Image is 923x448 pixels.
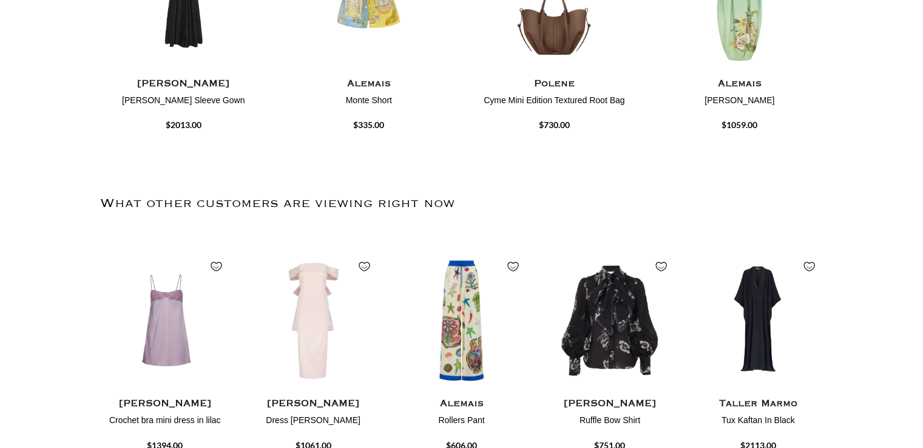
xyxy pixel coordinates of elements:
[471,73,638,132] a: Polene Cyme Mini Edition Textured Root Bag $730.00
[396,415,526,427] h4: Rollers Pant
[285,95,453,107] h4: Monte Short
[100,73,268,132] a: [PERSON_NAME] [PERSON_NAME] Sleeve Gown $2013.00
[100,415,230,427] h4: Crochet bra mini dress in lilac
[285,76,453,92] h4: Alemais
[353,120,384,130] span: $335.00
[471,95,638,107] h4: Cyme Mini Edition Textured Root Bag
[693,248,823,393] img: Taller-Marmo-Tux-Kaftan-In-Black-scaled20265_nobg.png
[471,76,638,92] h4: Polene
[656,95,823,107] h4: [PERSON_NAME]
[539,120,570,130] span: $730.00
[166,120,201,130] span: $2013.00
[693,415,823,427] h4: Tux Kaftan In Black
[100,76,268,92] h4: [PERSON_NAME]
[396,248,526,393] img: Alemais-Rollers-Pant.jpg
[545,248,675,393] img: Zimmermann-Ruffle-Bow-Shirt.jpg
[656,73,823,132] a: Alemais [PERSON_NAME] $1059.00
[545,415,675,427] h4: Ruffle Bow Shirt
[248,415,378,427] h4: Dress [PERSON_NAME]
[285,73,453,132] a: Alemais Monte Short $335.00
[248,248,378,393] img: Bernadette-Dress-Julia-scaled.jpg
[100,172,823,236] h2: What other customers are viewing right now
[100,95,268,107] h4: [PERSON_NAME] Sleeve Gown
[100,396,230,412] h4: [PERSON_NAME]
[396,396,526,412] h4: Alemais
[248,396,378,412] h4: [PERSON_NAME]
[100,248,230,393] img: Magda-Butrym-Crochet-bra-mini-dress-in-lilac-scaled89234_nobg.png
[722,120,757,130] span: $1059.00
[545,396,675,412] h4: [PERSON_NAME]
[693,396,823,412] h4: Taller Marmo
[656,76,823,92] h4: Alemais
